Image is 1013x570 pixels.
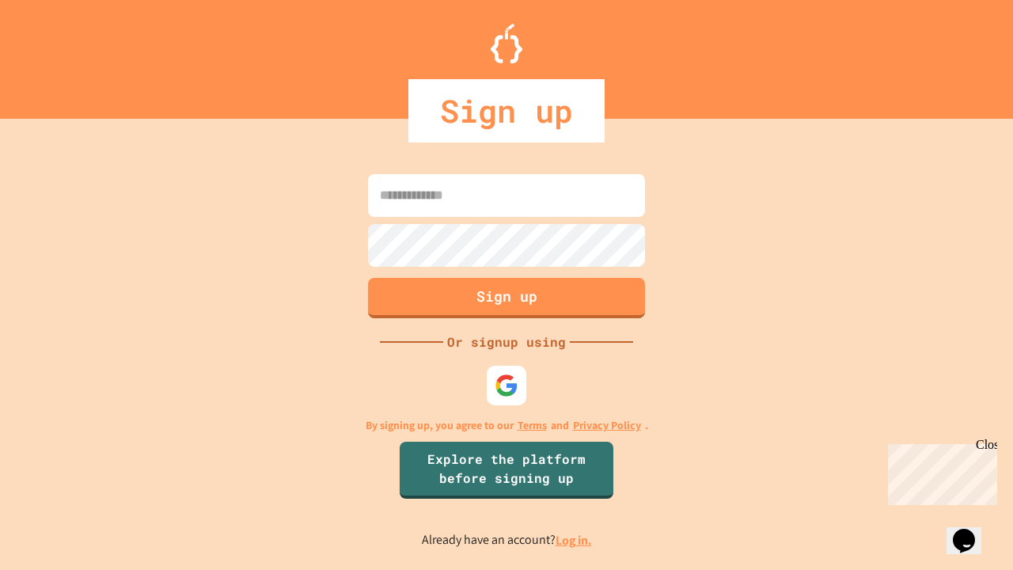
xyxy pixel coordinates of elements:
[947,507,997,554] iframe: chat widget
[518,417,547,434] a: Terms
[491,24,522,63] img: Logo.svg
[443,332,570,351] div: Or signup using
[422,530,592,550] p: Already have an account?
[573,417,641,434] a: Privacy Policy
[882,438,997,505] iframe: chat widget
[366,417,648,434] p: By signing up, you agree to our and .
[6,6,109,101] div: Chat with us now!Close
[495,374,518,397] img: google-icon.svg
[400,442,613,499] a: Explore the platform before signing up
[368,278,645,318] button: Sign up
[556,532,592,549] a: Log in.
[408,79,605,142] div: Sign up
